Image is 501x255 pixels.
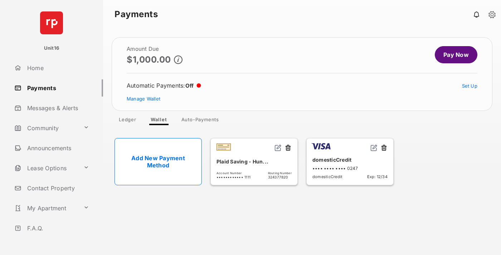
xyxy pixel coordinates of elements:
[11,160,81,177] a: Lease Options
[312,166,388,171] div: •••• •••• •••• 0247
[312,154,388,166] div: domesticCredit
[127,82,201,89] div: Automatic Payments :
[44,45,59,52] p: Unit16
[113,117,142,125] a: Ledger
[217,156,292,167] div: Plaid Saving - Hun...
[145,117,173,125] a: Wallet
[176,117,225,125] a: Auto-Payments
[40,11,63,34] img: svg+xml;base64,PHN2ZyB4bWxucz0iaHR0cDovL3d3dy53My5vcmcvMjAwMC9zdmciIHdpZHRoPSI2NCIgaGVpZ2h0PSI2NC...
[115,138,202,185] a: Add New Payment Method
[11,59,103,77] a: Home
[268,175,292,179] span: 324377820
[127,46,183,52] h2: Amount Due
[11,200,81,217] a: My Apartment
[370,144,378,151] img: svg+xml;base64,PHN2ZyB2aWV3Qm94PSIwIDAgMjQgMjQiIHdpZHRoPSIxNiIgaGVpZ2h0PSIxNiIgZmlsbD0ibm9uZSIgeG...
[11,79,103,97] a: Payments
[11,99,103,117] a: Messages & Alerts
[11,180,103,197] a: Contact Property
[312,174,342,179] span: domesticCredit
[367,174,388,179] span: Exp: 12/34
[217,175,250,179] span: •••••••••••• 1111
[11,119,81,137] a: Community
[268,171,292,175] span: Routing Number
[462,83,478,89] a: Set Up
[274,144,282,151] img: svg+xml;base64,PHN2ZyB2aWV3Qm94PSIwIDAgMjQgMjQiIHdpZHRoPSIxNiIgaGVpZ2h0PSIxNiIgZmlsbD0ibm9uZSIgeG...
[127,96,160,102] a: Manage Wallet
[185,82,194,89] span: Off
[217,171,250,175] span: Account Number
[11,220,103,237] a: F.A.Q.
[127,55,171,64] p: $1,000.00
[115,10,158,19] strong: Payments
[11,139,103,157] a: Announcements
